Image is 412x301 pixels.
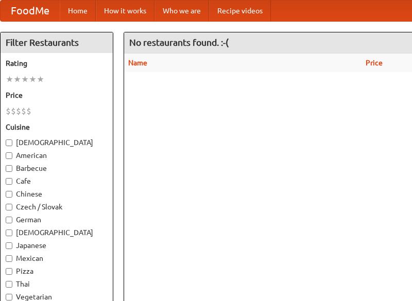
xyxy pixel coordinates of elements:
input: [DEMOGRAPHIC_DATA] [6,139,12,146]
li: ★ [6,74,13,85]
li: $ [11,105,16,117]
input: Vegetarian [6,294,12,300]
a: Home [60,1,96,21]
a: FoodMe [1,1,60,21]
input: American [6,152,12,159]
li: ★ [21,74,29,85]
h4: Filter Restaurants [1,32,113,53]
a: Who we are [154,1,209,21]
input: Czech / Slovak [6,204,12,210]
input: Thai [6,281,12,288]
li: $ [6,105,11,117]
li: $ [26,105,31,117]
label: Japanese [6,240,108,251]
label: Chinese [6,189,108,199]
ng-pluralize: No restaurants found. :-( [129,38,229,47]
label: [DEMOGRAPHIC_DATA] [6,137,108,148]
a: Name [128,59,147,67]
h5: Price [6,90,108,100]
li: ★ [13,74,21,85]
input: [DEMOGRAPHIC_DATA] [6,229,12,236]
input: Chinese [6,191,12,198]
label: Czech / Slovak [6,202,108,212]
input: Barbecue [6,165,12,172]
li: $ [21,105,26,117]
li: $ [16,105,21,117]
h5: Cuisine [6,122,108,132]
input: Mexican [6,255,12,262]
a: Price [366,59,383,67]
label: American [6,150,108,161]
label: [DEMOGRAPHIC_DATA] [6,227,108,238]
input: Cafe [6,178,12,185]
input: Pizza [6,268,12,275]
input: German [6,217,12,223]
li: ★ [37,74,44,85]
label: Thai [6,279,108,289]
label: Barbecue [6,163,108,173]
label: German [6,215,108,225]
label: Mexican [6,253,108,263]
h5: Rating [6,58,108,68]
a: Recipe videos [209,1,271,21]
a: How it works [96,1,154,21]
label: Pizza [6,266,108,276]
li: ★ [29,74,37,85]
label: Cafe [6,176,108,186]
input: Japanese [6,242,12,249]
